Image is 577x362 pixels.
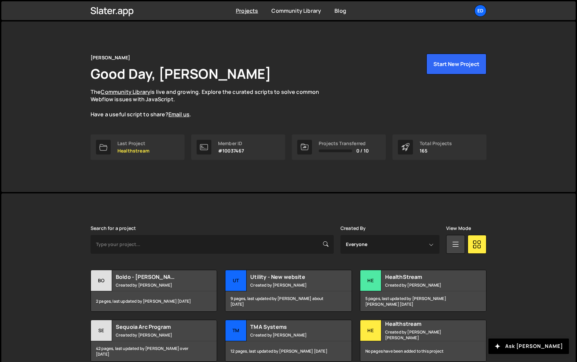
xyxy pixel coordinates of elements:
[218,141,244,146] div: Member ID
[446,226,471,231] label: View Mode
[116,332,197,338] small: Created by [PERSON_NAME]
[385,273,466,281] h2: HealthStream
[91,320,217,362] a: Se Sequoia Arc Program Created by [PERSON_NAME] 42 pages, last updated by [PERSON_NAME] over [DATE]
[488,339,569,354] button: Ask [PERSON_NAME]
[225,291,351,311] div: 9 pages, last updated by [PERSON_NAME] about [DATE]
[250,323,331,330] h2: TMA Systems
[225,341,351,361] div: 12 pages, last updated by [PERSON_NAME] [DATE]
[360,320,486,362] a: He Healthstream Created by [PERSON_NAME] [PERSON_NAME] No pages have been added to this project
[250,273,331,281] h2: Utility - New website
[426,54,486,74] button: Start New Project
[91,226,136,231] label: Search for a project
[236,7,258,14] a: Projects
[91,270,217,312] a: Bo Boldo - [PERSON_NAME] Example Created by [PERSON_NAME] 2 pages, last updated by [PERSON_NAME] ...
[91,341,217,361] div: 42 pages, last updated by [PERSON_NAME] over [DATE]
[225,320,352,362] a: TM TMA Systems Created by [PERSON_NAME] 12 pages, last updated by [PERSON_NAME] [DATE]
[91,64,271,83] h1: Good Day, [PERSON_NAME]
[101,88,150,96] a: Community Library
[168,111,190,118] a: Email us
[474,5,486,17] a: Ed
[116,282,197,288] small: Created by [PERSON_NAME]
[218,148,244,154] p: #10037467
[385,329,466,341] small: Created by [PERSON_NAME] [PERSON_NAME]
[360,291,486,311] div: 5 pages, last updated by [PERSON_NAME] [PERSON_NAME] [DATE]
[225,320,247,341] div: TM
[91,134,185,160] a: Last Project Healthstream
[91,235,334,254] input: Type your project...
[225,270,352,312] a: Ut Utility - New website Created by [PERSON_NAME] 9 pages, last updated by [PERSON_NAME] about [D...
[250,282,331,288] small: Created by [PERSON_NAME]
[91,270,112,291] div: Bo
[360,270,381,291] div: He
[385,320,466,327] h2: Healthstream
[385,282,466,288] small: Created by [PERSON_NAME]
[319,141,369,146] div: Projects Transferred
[91,54,130,62] div: [PERSON_NAME]
[116,273,197,281] h2: Boldo - [PERSON_NAME] Example
[250,332,331,338] small: Created by [PERSON_NAME]
[116,323,197,330] h2: Sequoia Arc Program
[420,141,452,146] div: Total Projects
[340,226,366,231] label: Created By
[91,291,217,311] div: 2 pages, last updated by [PERSON_NAME] [DATE]
[356,148,369,154] span: 0 / 10
[117,148,150,154] p: Healthstream
[91,88,332,118] p: The is live and growing. Explore the curated scripts to solve common Webflow issues with JavaScri...
[91,320,112,341] div: Se
[360,341,486,361] div: No pages have been added to this project
[360,320,381,341] div: He
[271,7,321,14] a: Community Library
[420,148,452,154] p: 165
[225,270,247,291] div: Ut
[117,141,150,146] div: Last Project
[334,7,346,14] a: Blog
[360,270,486,312] a: He HealthStream Created by [PERSON_NAME] 5 pages, last updated by [PERSON_NAME] [PERSON_NAME] [DATE]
